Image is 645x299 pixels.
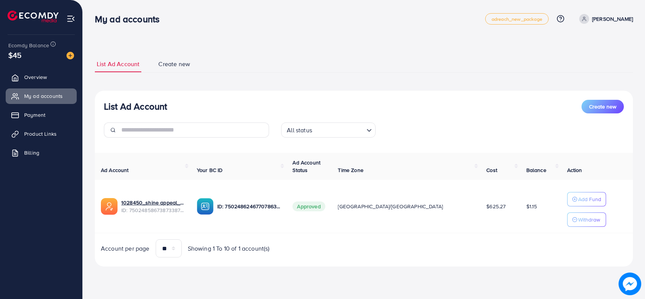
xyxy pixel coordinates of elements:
span: Ecomdy Balance [8,42,49,49]
a: Overview [6,70,77,85]
span: ID: 7502485867387338759 [121,206,185,214]
img: ic-ads-acc.e4c84228.svg [101,198,118,215]
a: My ad accounts [6,88,77,104]
p: Add Fund [578,195,601,204]
span: Overview [24,73,47,81]
p: ID: 7502486246770786320 [217,202,281,211]
h3: My ad accounts [95,14,166,25]
a: Billing [6,145,77,160]
span: Showing 1 To 10 of 1 account(s) [188,244,270,253]
a: 1028450_shine appeal_1746808772166 [121,199,185,206]
a: Product Links [6,126,77,141]
button: Add Fund [567,192,606,206]
span: Create new [158,60,190,68]
button: Create new [582,100,624,113]
span: Your BC ID [197,166,223,174]
span: Time Zone [338,166,363,174]
span: My ad accounts [24,92,63,100]
span: Payment [24,111,45,119]
img: logo [8,11,59,22]
img: image [619,273,641,295]
span: List Ad Account [97,60,139,68]
span: adreach_new_package [492,17,542,22]
p: [PERSON_NAME] [592,14,633,23]
span: Ad Account Status [292,159,320,174]
img: image [67,52,74,59]
div: <span class='underline'>1028450_shine appeal_1746808772166</span></br>7502485867387338759 [121,199,185,214]
p: Withdraw [578,215,600,224]
span: Ad Account [101,166,129,174]
span: Approved [292,201,325,211]
span: Action [567,166,582,174]
span: [GEOGRAPHIC_DATA]/[GEOGRAPHIC_DATA] [338,203,443,210]
img: menu [67,14,75,23]
span: $625.27 [486,203,506,210]
input: Search for option [314,123,363,136]
img: ic-ba-acc.ded83a64.svg [197,198,213,215]
span: $45 [8,50,22,60]
span: Billing [24,149,39,156]
h3: List Ad Account [104,101,167,112]
span: $1.15 [526,203,537,210]
a: [PERSON_NAME] [576,14,633,24]
span: Product Links [24,130,57,138]
a: adreach_new_package [485,13,549,25]
span: All status [285,125,314,136]
span: Balance [526,166,546,174]
div: Search for option [281,122,376,138]
span: Create new [589,103,616,110]
button: Withdraw [567,212,606,227]
span: Cost [486,166,497,174]
a: Payment [6,107,77,122]
span: Account per page [101,244,150,253]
